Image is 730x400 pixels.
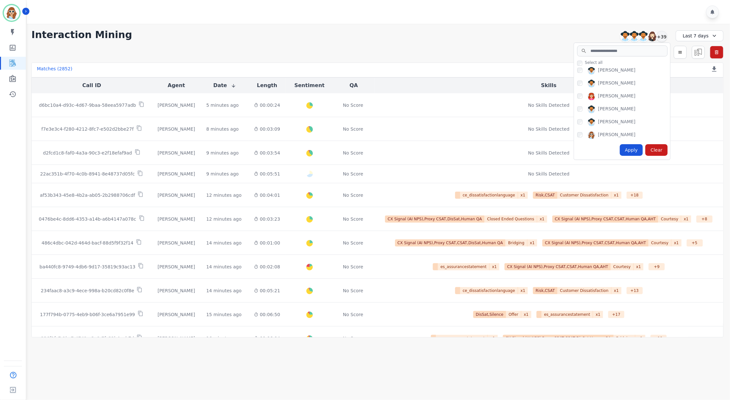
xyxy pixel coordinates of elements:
p: 22ac351b-4f70-4c0b-8941-8e48737d05fc [40,171,135,177]
div: No Skills Detected [528,171,569,177]
span: Courtesy [658,215,681,223]
span: x 1 [611,287,621,294]
div: 14 minutes ago [206,240,242,246]
div: [PERSON_NAME] [598,118,635,126]
span: es_assurancestatement [436,335,488,342]
span: CX Signal (AI NPS),Proxy CSAT,CSAT,DisSat,Human QA [503,335,614,342]
div: +39 [656,31,667,42]
span: x 1 [521,311,531,318]
div: No Skills Detected [528,126,569,132]
span: Customer Dissatisfaction [558,287,611,294]
span: x 1 [537,215,547,223]
div: Apply [620,144,643,156]
span: x 1 [488,335,498,342]
span: CX Signal (AI NPS),Proxy CSAT,CSAT,DisSat,Human QA [395,239,506,246]
span: x 1 [527,239,537,246]
span: x 1 [611,192,621,199]
div: + 13 [627,287,643,294]
div: No Score [343,102,363,108]
div: No Score [343,192,363,198]
div: + 5 [687,239,703,246]
span: x 1 [593,311,603,318]
span: DisSat,Silence [473,311,506,318]
span: x 1 [672,239,682,246]
span: Risk,CSAT [533,287,558,294]
span: x 1 [490,263,500,270]
div: 14 minutes ago [206,264,242,270]
span: Select all [585,60,603,65]
div: [PERSON_NAME] [157,335,196,342]
div: [PERSON_NAME] [157,287,196,294]
span: x 1 [635,335,645,342]
div: Last 7 days [676,30,724,41]
div: + 9 [649,263,665,270]
div: + 17 [608,311,624,318]
div: 00:02:08 [254,264,281,270]
div: No Score [343,171,363,177]
div: No Score [343,126,363,132]
span: ce_dissatisfactionlanguage [460,192,518,199]
span: Courtesy [649,239,672,246]
span: Bridging [506,239,527,246]
div: [PERSON_NAME] [598,80,635,87]
button: Sentiment [294,82,324,89]
div: [PERSON_NAME] [157,216,196,222]
div: No Score [343,287,363,294]
button: QA [349,82,358,89]
span: CX Signal (AI NPS),Proxy CSAT,DisSat,Human QA [385,215,485,223]
div: 00:06:50 [254,311,281,318]
p: 177f794b-0775-4eb9-b06f-3ce6a7951e99 [40,311,135,318]
button: Skills [541,82,557,89]
div: No Score [343,240,363,246]
div: 16 minutes ago [206,335,242,342]
div: [PERSON_NAME] [157,192,196,198]
span: CX Signal (AI NPS),Proxy CSAT,CSAT,Human QA,AHT [542,239,649,246]
p: 486c4dbc-042d-464d-bacf-88d5f9f32f14 [42,240,133,246]
div: [PERSON_NAME] [157,150,196,156]
p: 0476be4c-8dd6-4353-a14b-a6b4147a078c [39,216,136,222]
span: es_assurancestatement [542,311,593,318]
div: No Score [343,264,363,270]
p: f7e3e3c4-f280-4212-8fc7-e502d2bbe27f [41,126,134,132]
div: [PERSON_NAME] [598,105,635,113]
div: [PERSON_NAME] [598,67,635,75]
div: + 18 [627,192,643,199]
button: Length [257,82,277,89]
div: 00:03:09 [254,126,281,132]
span: x 1 [681,215,691,223]
button: Agent [168,82,185,89]
div: [PERSON_NAME] [157,311,196,318]
div: 12 minutes ago [206,216,242,222]
div: [PERSON_NAME] [157,102,196,108]
div: No Score [343,216,363,222]
div: 14 minutes ago [206,287,242,294]
div: 8 minutes ago [206,126,239,132]
div: No Skills Detected [528,150,569,156]
h1: Interaction Mining [31,29,132,41]
span: Closed Ended Questions [485,215,537,223]
span: Customer Dissatisfaction [558,192,611,199]
img: Bordered avatar [4,5,19,21]
span: es_assurancestatement [438,263,490,270]
div: No Score [343,335,363,342]
div: 15 minutes ago [206,311,242,318]
div: [PERSON_NAME] [157,264,196,270]
span: ce_dissatisfactionlanguage [460,287,518,294]
span: Courtesy [611,263,634,270]
p: 236f1fc7-1bc7-4741-a3a9-7fc32b4eeb7d [41,335,134,342]
span: Risk,CSAT [533,192,558,199]
p: d6bc10a4-d93c-4d67-9baa-58eea5977adb [39,102,136,108]
span: x 1 [518,192,528,199]
div: 00:05:21 [254,287,281,294]
span: Offer [506,311,521,318]
div: Matches ( 2852 ) [37,65,72,75]
div: 12 minutes ago [206,192,242,198]
span: x 1 [634,263,644,270]
p: d2fcd1c8-faf0-4a3a-90c3-e2f18efaf9ad [43,150,132,156]
div: + 8 [696,215,713,223]
div: + 19 [651,335,667,342]
div: [PERSON_NAME] [157,240,196,246]
div: 00:01:00 [254,240,281,246]
div: [PERSON_NAME] [157,171,196,177]
p: ba440fc8-9749-4db6-9d17-35819c93ac13 [39,264,135,270]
